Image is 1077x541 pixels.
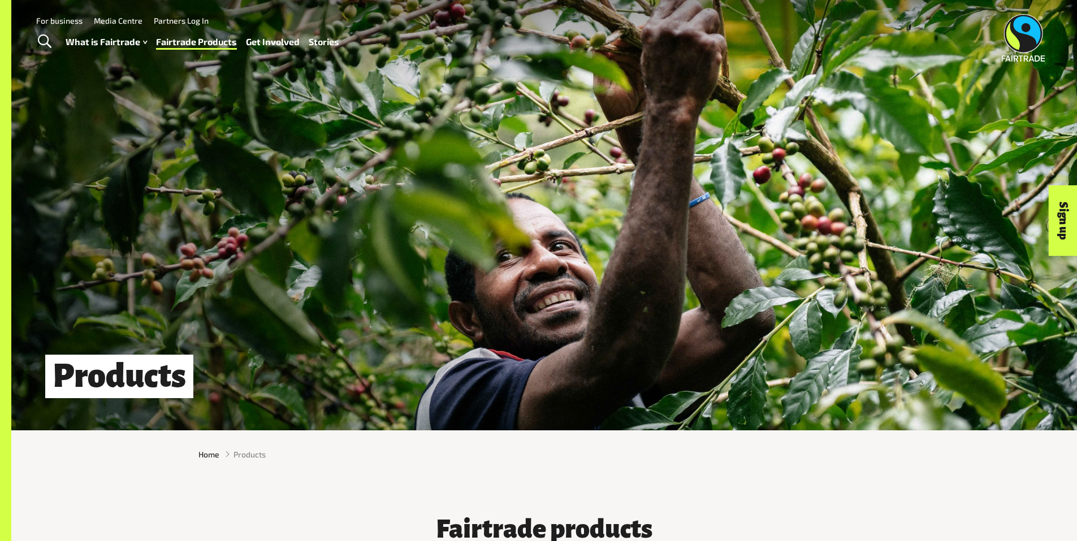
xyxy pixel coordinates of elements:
[45,355,193,398] h1: Products
[36,16,83,25] a: For business
[1002,14,1045,62] img: Fairtrade Australia New Zealand logo
[156,34,237,50] a: Fairtrade Products
[31,28,58,56] a: Toggle Search
[233,448,266,460] span: Products
[309,34,339,50] a: Stories
[198,448,219,460] a: Home
[66,34,147,50] a: What is Fairtrade
[94,16,142,25] a: Media Centre
[154,16,209,25] a: Partners Log In
[246,34,300,50] a: Get Involved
